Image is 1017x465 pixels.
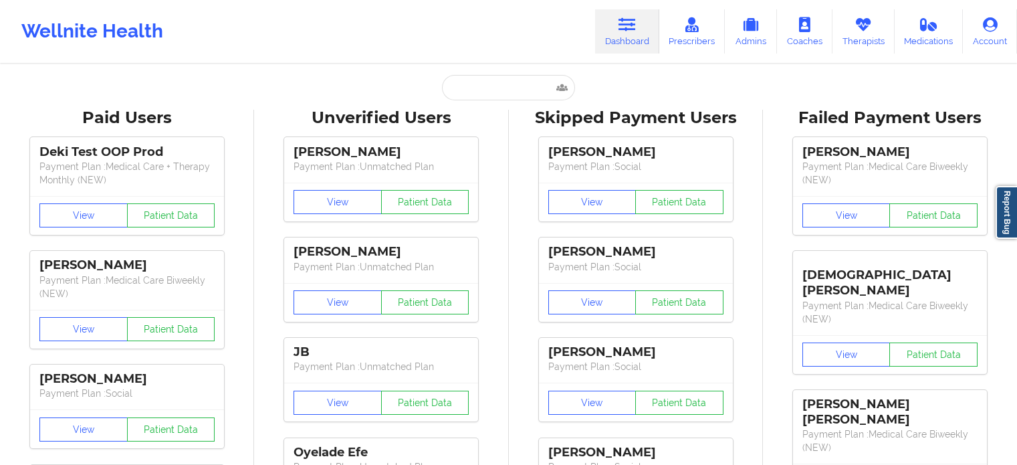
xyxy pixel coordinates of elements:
button: Patient Data [127,417,215,442]
button: Patient Data [635,290,723,314]
a: Therapists [832,9,895,54]
div: [PERSON_NAME] [294,145,469,160]
div: [DEMOGRAPHIC_DATA][PERSON_NAME] [802,258,978,298]
button: Patient Data [381,391,469,415]
div: Failed Payment Users [772,108,1008,128]
button: View [802,203,891,227]
a: Report Bug [996,186,1017,239]
div: [PERSON_NAME] [548,145,723,160]
div: [PERSON_NAME] [39,371,215,387]
a: Dashboard [595,9,659,54]
button: Patient Data [889,343,978,367]
a: Account [963,9,1017,54]
p: Payment Plan : Medical Care Biweekly (NEW) [802,428,978,454]
p: Payment Plan : Medical Care Biweekly (NEW) [802,160,978,187]
p: Payment Plan : Medical Care + Therapy Monthly (NEW) [39,160,215,187]
button: View [548,391,637,415]
a: Coaches [777,9,832,54]
p: Payment Plan : Social [548,260,723,274]
button: Patient Data [127,317,215,341]
p: Payment Plan : Social [548,160,723,173]
p: Payment Plan : Medical Care Biweekly (NEW) [802,299,978,326]
div: [PERSON_NAME] [548,345,723,360]
p: Payment Plan : Medical Care Biweekly (NEW) [39,274,215,300]
button: View [294,190,382,214]
p: Payment Plan : Unmatched Plan [294,160,469,173]
p: Payment Plan : Unmatched Plan [294,260,469,274]
a: Admins [725,9,777,54]
div: [PERSON_NAME] [802,145,978,160]
p: Payment Plan : Social [39,387,215,400]
p: Payment Plan : Social [548,360,723,373]
div: Oyelade Efe [294,445,469,460]
div: JB [294,345,469,360]
div: [PERSON_NAME] [548,244,723,260]
button: Patient Data [635,391,723,415]
div: [PERSON_NAME] [PERSON_NAME] [802,397,978,428]
button: View [39,317,128,341]
button: View [548,290,637,314]
button: View [294,290,382,314]
button: View [39,417,128,442]
button: View [802,343,891,367]
button: Patient Data [381,190,469,214]
div: Paid Users [9,108,245,128]
button: View [548,190,637,214]
button: View [294,391,382,415]
div: [PERSON_NAME] [39,258,215,273]
div: Unverified Users [263,108,499,128]
button: Patient Data [381,290,469,314]
button: View [39,203,128,227]
p: Payment Plan : Unmatched Plan [294,360,469,373]
a: Medications [895,9,964,54]
div: [PERSON_NAME] [294,244,469,260]
button: Patient Data [889,203,978,227]
div: [PERSON_NAME] [548,445,723,460]
a: Prescribers [659,9,725,54]
div: Deki Test OOP Prod [39,145,215,160]
button: Patient Data [635,190,723,214]
div: Skipped Payment Users [518,108,754,128]
button: Patient Data [127,203,215,227]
